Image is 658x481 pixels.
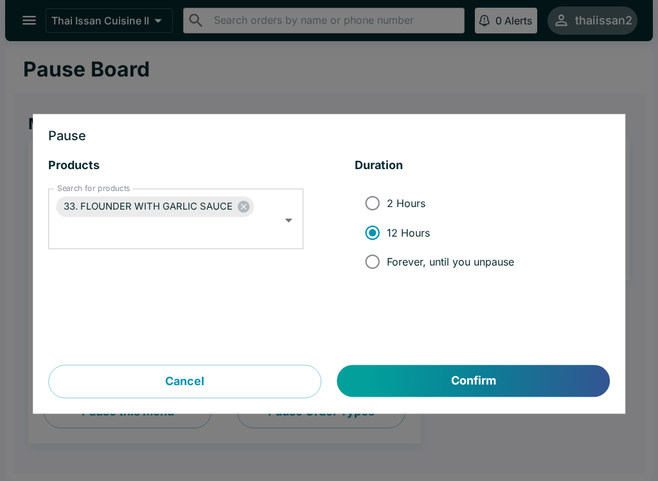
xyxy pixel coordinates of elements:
[57,183,130,194] label: Search for products
[48,365,321,399] button: Cancel
[387,255,514,268] span: Forever, until you unpause
[387,197,425,210] span: 2 Hours
[387,226,430,239] span: 12 Hours
[56,197,254,217] div: 33. FLOUNDER WITH GARLIC SAUCE
[337,365,610,397] button: Confirm
[48,158,303,174] h5: Products
[48,130,610,143] h3: Pause
[279,210,299,230] button: Open
[56,199,240,214] span: 33. FLOUNDER WITH GARLIC SAUCE
[355,158,610,174] h5: Duration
